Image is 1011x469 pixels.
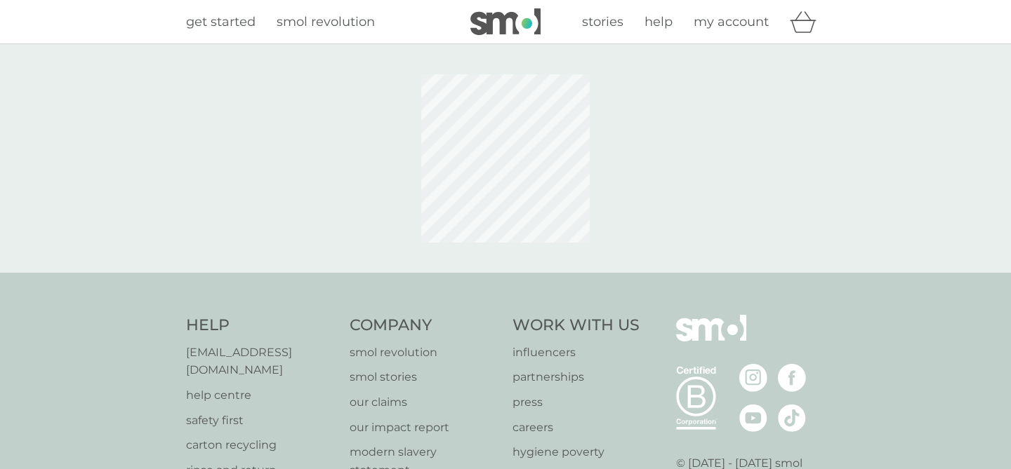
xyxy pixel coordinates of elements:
[186,12,256,32] a: get started
[645,14,673,29] span: help
[350,344,499,362] a: smol revolution
[350,315,499,337] h4: Company
[513,393,640,412] a: press
[582,12,623,32] a: stories
[694,14,769,29] span: my account
[694,12,769,32] a: my account
[739,364,767,392] img: visit the smol Instagram page
[186,344,336,379] a: [EMAIL_ADDRESS][DOMAIN_NAME]
[513,315,640,337] h4: Work With Us
[186,315,336,337] h4: Help
[186,436,336,454] a: carton recycling
[513,443,640,461] a: hygiene poverty
[778,364,806,392] img: visit the smol Facebook page
[350,393,499,412] a: our claims
[186,412,336,430] a: safety first
[778,404,806,432] img: visit the smol Tiktok page
[513,344,640,362] a: influencers
[186,386,336,405] a: help centre
[645,12,673,32] a: help
[277,12,375,32] a: smol revolution
[513,419,640,437] a: careers
[513,368,640,386] a: partnerships
[186,14,256,29] span: get started
[739,404,767,432] img: visit the smol Youtube page
[470,8,541,35] img: smol
[790,8,825,36] div: basket
[350,419,499,437] a: our impact report
[277,14,375,29] span: smol revolution
[582,14,623,29] span: stories
[350,368,499,386] a: smol stories
[676,315,746,362] img: smol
